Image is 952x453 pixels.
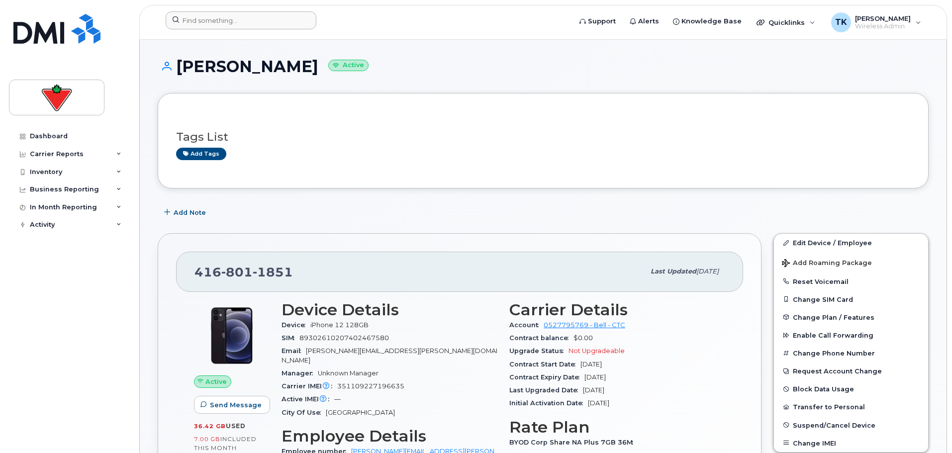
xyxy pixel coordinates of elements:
[774,252,928,272] button: Add Roaming Package
[774,434,928,452] button: Change IMEI
[580,361,602,368] span: [DATE]
[509,347,569,355] span: Upgrade Status
[337,382,404,390] span: 351109227196635
[774,290,928,308] button: Change SIM Card
[583,386,604,394] span: [DATE]
[318,369,379,377] span: Unknown Manager
[328,60,369,71] small: Active
[509,321,544,329] span: Account
[202,306,262,365] img: iPhone_12.jpg
[509,418,725,436] h3: Rate Plan
[509,334,573,342] span: Contract balance
[174,208,206,217] span: Add Note
[194,396,270,414] button: Send Message
[226,422,246,430] span: used
[253,265,293,279] span: 1851
[176,148,226,160] a: Add tags
[194,265,293,279] span: 416
[205,377,227,386] span: Active
[509,439,638,446] span: BYOD Corp Share NA Plus 7GB 36M
[509,301,725,319] h3: Carrier Details
[509,386,583,394] span: Last Upgraded Date
[221,265,253,279] span: 801
[282,427,497,445] h3: Employee Details
[509,399,588,407] span: Initial Activation Date
[194,436,220,443] span: 7.00 GB
[651,268,696,275] span: Last updated
[774,344,928,362] button: Change Phone Number
[696,268,719,275] span: [DATE]
[282,395,334,403] span: Active IMEI
[326,409,395,416] span: [GEOGRAPHIC_DATA]
[210,400,262,410] span: Send Message
[509,373,584,381] span: Contract Expiry Date
[544,321,625,329] a: 0527795769 - Bell - CTC
[176,131,910,143] h3: Tags List
[588,399,609,407] span: [DATE]
[584,373,606,381] span: [DATE]
[793,313,874,321] span: Change Plan / Features
[774,416,928,434] button: Suspend/Cancel Device
[282,334,299,342] span: SIM
[569,347,625,355] span: Not Upgradeable
[282,347,306,355] span: Email
[158,58,929,75] h1: [PERSON_NAME]
[282,369,318,377] span: Manager
[774,234,928,252] a: Edit Device / Employee
[158,203,214,221] button: Add Note
[774,398,928,416] button: Transfer to Personal
[573,334,593,342] span: $0.00
[282,382,337,390] span: Carrier IMEI
[282,409,326,416] span: City Of Use
[282,347,497,363] span: [PERSON_NAME][EMAIL_ADDRESS][PERSON_NAME][DOMAIN_NAME]
[774,272,928,290] button: Reset Voicemail
[793,421,875,429] span: Suspend/Cancel Device
[334,395,341,403] span: —
[282,321,310,329] span: Device
[793,332,873,339] span: Enable Call Forwarding
[310,321,369,329] span: iPhone 12 128GB
[774,380,928,398] button: Block Data Usage
[194,435,257,452] span: included this month
[774,308,928,326] button: Change Plan / Features
[774,362,928,380] button: Request Account Change
[509,361,580,368] span: Contract Start Date
[282,301,497,319] h3: Device Details
[774,326,928,344] button: Enable Call Forwarding
[782,259,872,269] span: Add Roaming Package
[194,423,226,430] span: 36.42 GB
[299,334,389,342] span: 89302610207402467580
